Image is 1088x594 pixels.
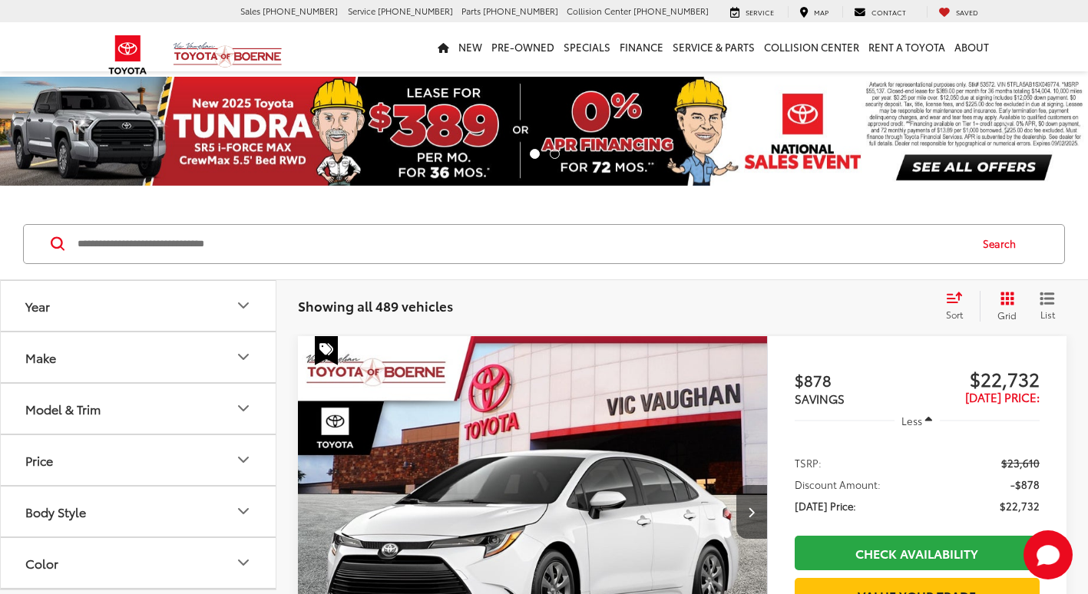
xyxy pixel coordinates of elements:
[965,388,1040,405] span: [DATE] Price:
[298,296,453,315] span: Showing all 489 vehicles
[25,299,50,313] div: Year
[567,5,631,17] span: Collision Center
[901,414,922,427] span: Less
[997,309,1017,322] span: Grid
[1024,530,1073,579] button: Toggle Chat Window
[795,390,845,407] span: SAVINGS
[842,6,918,18] a: Contact
[795,498,856,513] span: [DATE] Price:
[559,22,615,71] a: Specials
[615,22,668,71] a: Finance
[927,6,990,18] a: My Saved Vehicles
[25,453,53,467] div: Price
[25,401,101,416] div: Model & Trim
[795,455,822,470] span: TSRP:
[795,477,881,492] span: Discount Amount:
[378,5,453,17] span: [PHONE_NUMBER]
[99,30,157,80] img: Toyota
[461,5,481,17] span: Parts
[719,6,785,18] a: Service
[864,22,950,71] a: Rent a Toyota
[173,41,283,68] img: Vic Vaughan Toyota of Boerne
[483,5,558,17] span: [PHONE_NUMBER]
[668,22,759,71] a: Service & Parts: Opens in a new tab
[1010,477,1040,492] span: -$878
[1,538,277,588] button: ColorColor
[263,5,338,17] span: [PHONE_NUMBER]
[795,368,918,391] span: $878
[950,22,994,71] a: About
[1001,455,1040,470] span: $23,610
[454,22,487,71] a: New
[814,7,828,17] span: Map
[1,487,277,536] button: Body StyleBody Style
[1028,291,1067,322] button: List View
[25,504,86,519] div: Body Style
[759,22,864,71] a: Collision Center
[1040,308,1055,321] span: List
[348,5,375,17] span: Service
[746,7,774,17] span: Service
[633,5,709,17] span: [PHONE_NUMBER]
[234,399,253,417] div: Model & Trim
[788,6,840,18] a: Map
[871,7,906,17] span: Contact
[938,291,980,322] button: Select sort value
[946,308,963,321] span: Sort
[234,450,253,469] div: Price
[25,556,58,570] div: Color
[968,225,1038,263] button: Search
[234,502,253,520] div: Body Style
[487,22,559,71] a: Pre-Owned
[315,336,338,365] span: Special
[1,281,277,331] button: YearYear
[956,7,978,17] span: Saved
[795,536,1040,570] a: Check Availability
[234,553,253,572] div: Color
[1,384,277,434] button: Model & TrimModel & Trim
[1,435,277,485] button: PricePrice
[980,291,1028,322] button: Grid View
[234,296,253,315] div: Year
[1024,530,1073,579] svg: Start Chat
[895,407,941,434] button: Less
[736,485,767,539] button: Next image
[76,226,968,262] input: Search by Make, Model, or Keyword
[1000,498,1040,513] span: $22,732
[240,5,260,17] span: Sales
[433,22,454,71] a: Home
[25,350,56,365] div: Make
[1,332,277,382] button: MakeMake
[917,367,1040,390] span: $22,732
[234,348,253,366] div: Make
